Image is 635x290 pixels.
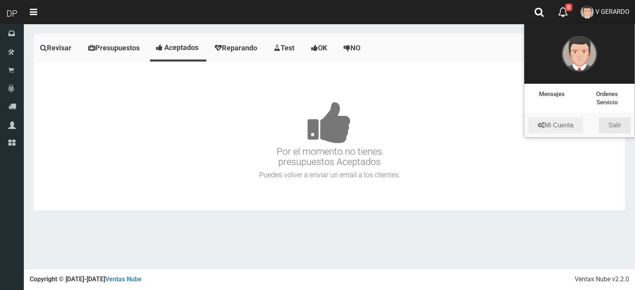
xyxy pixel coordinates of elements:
span: NO [350,44,360,52]
strong: Copyright © [DATE]-[DATE] [30,275,142,283]
a: Ordenes Servicio [596,90,618,106]
a: Test [267,36,303,60]
a: Salir [599,117,631,133]
h4: Puedes volver a enviar un email a los clientes. [36,171,623,179]
a: Mensajes [539,90,565,98]
span: 0 [565,4,572,11]
span: Aceptados [164,43,198,52]
div: Ventas Nube v2.2.0 [575,275,629,284]
a: Presupuestos [82,36,148,60]
a: Reparando [208,36,266,60]
img: User Image [562,36,597,72]
a: OK [305,36,335,60]
span: Reparando [222,44,257,52]
span: Revisar [47,44,71,52]
span: Presupuestos [95,44,140,52]
span: V GERARDO [595,8,629,15]
a: Ventas Nube [105,275,142,283]
a: Mi Cuenta [528,117,583,133]
a: NO [337,36,369,60]
a: Revisar [34,36,80,60]
span: OK [318,44,327,52]
span: Test [281,44,294,52]
h3: Por el momento no tienes presupuestos Aceptados [36,78,623,167]
a: Aceptados [150,36,206,60]
img: User Image [581,6,594,19]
